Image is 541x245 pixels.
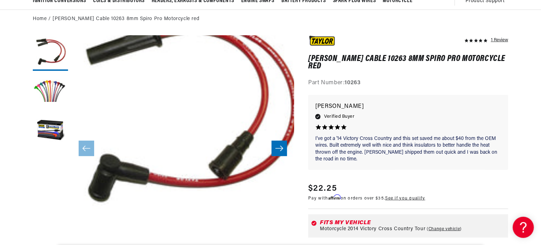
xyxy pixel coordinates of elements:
[33,36,68,71] button: Load image 1 in gallery view
[315,102,501,112] p: [PERSON_NAME]
[272,141,287,156] button: Slide right
[324,113,354,121] span: Verified Buyer
[53,15,199,23] a: [PERSON_NAME] Cable 10263 8mm Spiro Pro Motorcycle red
[33,15,47,23] a: Home
[33,74,68,110] button: Load image 2 in gallery view
[308,55,508,70] h1: [PERSON_NAME] Cable 10263 8mm Spiro Pro Motorcycle red
[328,195,341,200] span: Affirm
[315,135,501,163] p: I've got a '14 Victory Cross Country and this set saved me about $40 from the OEM wires. Built ex...
[33,113,68,148] button: Load image 3 in gallery view
[427,226,462,232] a: Change vehicle
[491,36,508,44] div: 1 Review
[33,15,508,23] nav: breadcrumbs
[308,195,425,202] p: Pay with on orders over $35.
[320,226,425,232] span: Motorcycle 2014 Victory Cross Country Tour
[320,220,505,226] div: Fits my vehicle
[308,79,508,88] div: Part Number:
[385,196,425,201] a: See if you qualify - Learn more about Affirm Financing (opens in modal)
[308,182,337,195] span: $22.25
[345,80,361,86] strong: 10263
[79,141,94,156] button: Slide left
